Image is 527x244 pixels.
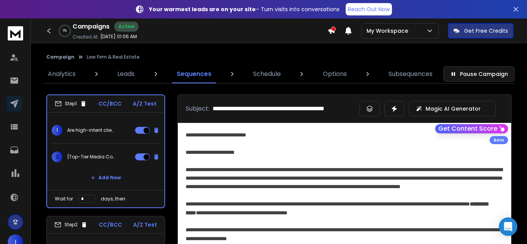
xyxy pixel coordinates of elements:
[63,29,67,33] p: 0 %
[435,124,508,133] button: Get Content Score
[172,65,216,83] a: Sequences
[8,26,23,40] img: logo
[73,22,110,31] h1: Campaigns
[117,69,135,79] p: Leads
[384,65,437,83] a: Subsequences
[367,27,411,35] p: My Workspace
[149,5,340,13] p: – Turn visits into conversations
[46,54,74,60] button: Campaign
[388,69,432,79] p: Subsequences
[133,100,157,108] p: A/Z Test
[87,54,140,60] p: Law Firm & Real Estate
[248,65,285,83] a: Schedule
[100,34,137,40] p: [DATE] 01:06 AM
[318,65,351,83] a: Options
[43,65,80,83] a: Analytics
[84,170,127,185] button: Add New
[426,105,481,113] p: Magic AI Generator
[55,100,87,107] div: Step 1
[114,22,139,32] div: Active
[67,154,117,160] p: {Top-Tier Media Coverage for {{companyName}}|Premium Media Exposure for {{companyName}}|Want Medi...
[133,221,157,229] p: A/Z Test
[186,104,209,113] p: Subject:
[67,127,117,133] p: Are high-intent clients finding {{companyName}}?
[48,69,76,79] p: Analytics
[464,27,508,35] p: Get Free Credits
[98,100,122,108] p: CC/BCC
[409,101,496,116] button: Magic AI Generator
[54,221,88,228] div: Step 2
[490,136,508,144] div: Beta
[113,65,139,83] a: Leads
[443,66,515,82] button: Pause Campaign
[52,151,62,162] span: 2
[149,5,256,13] strong: Your warmest leads are on your site
[55,196,73,202] p: Wait for
[323,69,347,79] p: Options
[253,69,281,79] p: Schedule
[52,125,62,136] span: 1
[348,5,390,13] p: Reach Out Now
[346,3,392,15] a: Reach Out Now
[499,217,517,236] div: Open Intercom Messenger
[46,94,165,208] li: Step1CC/BCCA/Z Test1Are high-intent clients finding {{companyName}}?2{Top-Tier Media Coverage for...
[448,23,513,39] button: Get Free Credits
[101,196,125,202] p: days, then
[73,34,99,40] p: Created At:
[99,221,122,229] p: CC/BCC
[177,69,211,79] p: Sequences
